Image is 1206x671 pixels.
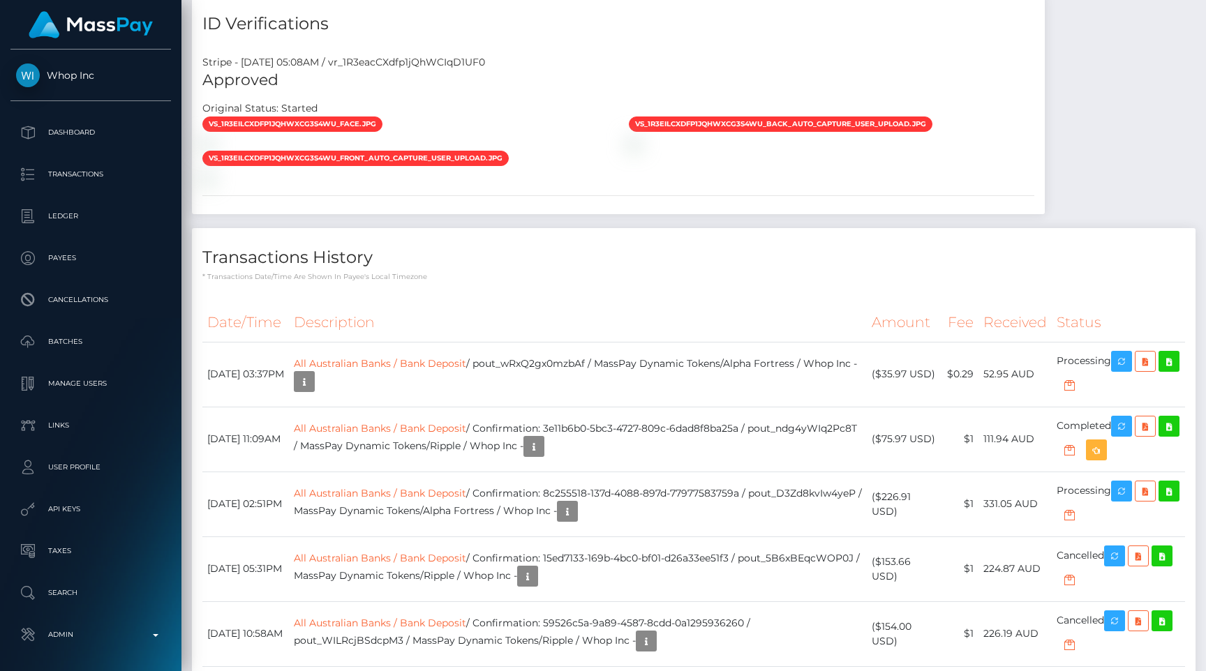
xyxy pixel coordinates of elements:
[202,172,214,183] img: vr_1R3eacCXdfp1jQhWCIqD1UF0file_1R3eZrCXdfp1jQhWwQN8pCoo
[10,324,171,359] a: Batches
[16,164,165,185] p: Transactions
[10,199,171,234] a: Ledger
[10,115,171,150] a: Dashboard
[202,271,1185,282] p: * Transactions date/time are shown in payee's local timezone
[202,407,289,472] td: [DATE] 11:09AM
[867,536,942,601] td: ($153.66 USD)
[202,246,1185,270] h4: Transactions History
[867,407,942,472] td: ($75.97 USD)
[629,138,640,149] img: vr_1R3eacCXdfp1jQhWCIqD1UF0file_1R3ea9CXdfp1jQhWaGDVGYeM
[978,303,1052,342] th: Received
[942,472,978,536] td: $1
[16,122,165,143] p: Dashboard
[202,472,289,536] td: [DATE] 02:51PM
[978,536,1052,601] td: 224.87 AUD
[978,601,1052,666] td: 226.19 AUD
[10,617,171,652] a: Admin
[294,552,466,564] a: All Australian Banks / Bank Deposit
[202,116,382,132] span: vs_1R3eIlCXdfp1jQhWxCg3s4wu_face.jpg
[16,63,40,87] img: Whop Inc
[289,601,867,666] td: / Confirmation: 59526c5a-9a89-4587-8cdd-0a1295936260 / pout_WILRcjBSdcpM3 / MassPay Dynamic Token...
[16,206,165,227] p: Ledger
[942,601,978,666] td: $1
[16,331,165,352] p: Batches
[1052,342,1185,407] td: Processing
[289,342,867,407] td: / pout_wRxQ2gx0mzbAf / MassPay Dynamic Tokens/Alpha Fortress / Whop Inc -
[942,303,978,342] th: Fee
[294,487,466,499] a: All Australian Banks / Bank Deposit
[16,415,165,436] p: Links
[1052,407,1185,472] td: Completed
[10,534,171,568] a: Taxes
[1052,303,1185,342] th: Status
[942,407,978,472] td: $1
[29,11,153,38] img: MassPay Logo
[10,366,171,401] a: Manage Users
[16,624,165,645] p: Admin
[10,241,171,276] a: Payees
[942,342,978,407] td: $0.29
[867,601,942,666] td: ($154.00 USD)
[629,116,932,132] span: vs_1R3eIlCXdfp1jQhWxCg3s4wu_back_auto_capture_user_upload.jpg
[978,472,1052,536] td: 331.05 AUD
[1052,601,1185,666] td: Cancelled
[10,492,171,527] a: API Keys
[16,499,165,520] p: API Keys
[192,55,1045,70] div: Stripe - [DATE] 05:08AM / vr_1R3eacCXdfp1jQhWCIqD1UF0
[202,151,509,166] span: vs_1R3eIlCXdfp1jQhWxCg3s4wu_front_auto_capture_user_upload.jpg
[867,342,942,407] td: ($35.97 USD)
[10,575,171,610] a: Search
[16,582,165,603] p: Search
[202,342,289,407] td: [DATE] 03:37PM
[294,422,466,435] a: All Australian Banks / Bank Deposit
[202,536,289,601] td: [DATE] 05:31PM
[202,138,214,149] img: vr_1R3eacCXdfp1jQhWCIqD1UF0file_1R3eaTCXdfp1jQhWkMamdm8g
[289,472,867,536] td: / Confirmation: 8c255518-137d-4088-897d-77977583759a / pout_D3Zd8kvIw4yeP / MassPay Dynamic Token...
[202,70,1034,91] h5: Approved
[289,536,867,601] td: / Confirmation: 15ed7133-169b-4bc0-bf01-d26a33ee51f3 / pout_5B6xBEqcWOP0J / MassPay Dynamic Token...
[16,289,165,310] p: Cancellations
[867,472,942,536] td: ($226.91 USD)
[289,407,867,472] td: / Confirmation: 3e11b6b0-5bc3-4727-809c-6dad8f8ba25a / pout_ndg4yWIq2Pc8T / MassPay Dynamic Token...
[978,407,1052,472] td: 111.94 AUD
[16,541,165,561] p: Taxes
[10,69,171,82] span: Whop Inc
[202,601,289,666] td: [DATE] 10:58AM
[294,357,466,370] a: All Australian Banks / Bank Deposit
[202,102,318,114] h7: Original Status: Started
[10,450,171,485] a: User Profile
[867,303,942,342] th: Amount
[294,617,466,629] a: All Australian Banks / Bank Deposit
[16,457,165,478] p: User Profile
[942,536,978,601] td: $1
[202,303,289,342] th: Date/Time
[10,157,171,192] a: Transactions
[202,12,1034,36] h4: ID Verifications
[289,303,867,342] th: Description
[1052,472,1185,536] td: Processing
[16,248,165,269] p: Payees
[978,342,1052,407] td: 52.95 AUD
[1052,536,1185,601] td: Cancelled
[10,282,171,317] a: Cancellations
[10,408,171,443] a: Links
[16,373,165,394] p: Manage Users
